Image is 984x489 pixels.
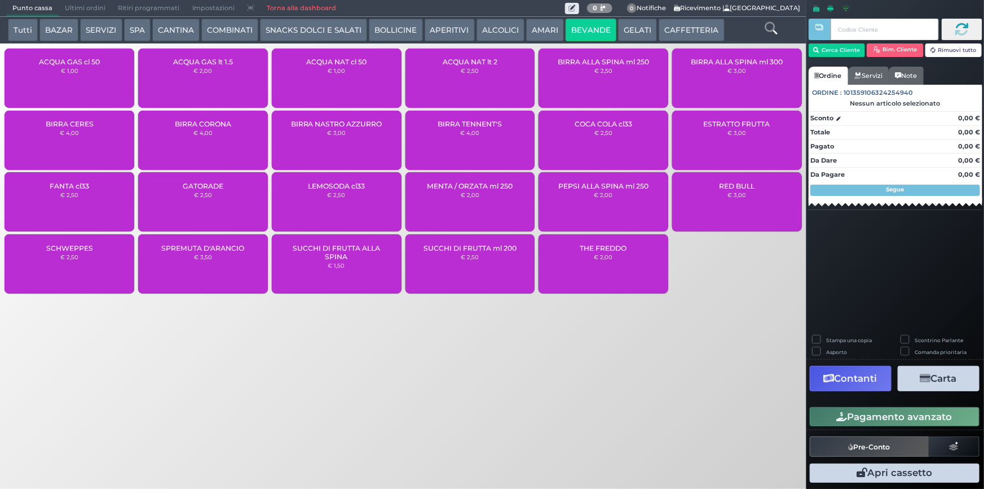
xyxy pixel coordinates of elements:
[958,114,980,122] strong: 0,00 €
[328,67,345,74] small: € 1,00
[810,142,834,150] strong: Pagato
[186,1,241,16] span: Impostazioni
[427,182,513,190] span: MENTA / ORZATA ml 250
[594,129,612,136] small: € 2,50
[194,191,212,198] small: € 2,50
[844,88,914,98] span: 101359106324254940
[80,19,122,41] button: SERVIZI
[826,348,847,356] label: Asporto
[580,244,627,252] span: THE FREDDO
[526,19,564,41] button: AMARI
[925,43,982,57] button: Rimuovi tutto
[826,337,872,344] label: Stampa una copia
[810,128,830,136] strong: Totale
[958,171,980,178] strong: 0,00 €
[727,191,746,198] small: € 3,00
[593,4,597,12] b: 0
[810,113,833,123] strong: Sconto
[810,464,979,483] button: Apri cassetto
[201,19,258,41] button: COMBINATI
[810,366,892,391] button: Contanti
[193,67,212,74] small: € 2,00
[443,58,497,66] span: ACQUA NAT lt 2
[60,191,78,198] small: € 2,50
[915,337,964,344] label: Scontrino Parlante
[59,1,112,16] span: Ultimi ordini
[915,348,967,356] label: Comanda prioritaria
[727,129,746,136] small: € 3,00
[558,182,648,190] span: PEPSI ALLA SPINA ml 250
[594,191,613,198] small: € 2,00
[291,120,382,128] span: BIRRA NASTRO AZZURRO
[618,19,657,41] button: GELATI
[327,129,346,136] small: € 3,00
[369,19,422,41] button: BOLLICINE
[958,142,980,150] strong: 0,00 €
[261,1,342,16] a: Torna alla dashboard
[958,128,980,136] strong: 0,00 €
[867,43,924,57] button: Rim. Cliente
[461,191,479,198] small: € 2,00
[461,67,479,74] small: € 2,50
[719,182,754,190] span: RED BULL
[8,19,38,41] button: Tutti
[575,120,632,128] span: COCA COLA cl33
[193,129,213,136] small: € 4,00
[810,407,979,426] button: Pagamento avanzato
[809,67,848,85] a: Ordine
[50,182,89,190] span: FANTA cl33
[161,244,244,252] span: SPREMUTA D'ARANCIO
[175,120,231,128] span: BIRRA CORONA
[566,19,616,41] button: BEVANDE
[809,43,866,57] button: Cerca Cliente
[460,129,479,136] small: € 4,00
[810,156,837,164] strong: Da Dare
[328,262,345,269] small: € 1,50
[889,67,923,85] a: Note
[898,366,979,391] button: Carta
[691,58,783,66] span: BIRRA ALLA SPINA ml 300
[423,244,517,252] span: SUCCHI DI FRUTTA ml 200
[6,1,59,16] span: Punto cassa
[328,191,346,198] small: € 2,50
[112,1,186,16] span: Ritiri programmati
[813,88,842,98] span: Ordine :
[46,244,93,252] span: SCHWEPPES
[194,254,212,260] small: € 3,50
[886,186,904,193] strong: Segue
[306,58,367,66] span: ACQUA NAT cl 50
[809,99,982,107] div: Nessun articolo selezionato
[958,156,980,164] strong: 0,00 €
[594,67,612,74] small: € 2,50
[831,19,938,40] input: Codice Cliente
[425,19,475,41] button: APERITIVI
[173,58,233,66] span: ACQUA GAS lt 1.5
[39,58,100,66] span: ACQUA GAS cl 50
[438,120,502,128] span: BIRRA TENNENT'S
[124,19,151,41] button: SPA
[39,19,78,41] button: BAZAR
[60,129,79,136] small: € 4,00
[260,19,367,41] button: SNACKS DOLCI E SALATI
[281,244,392,261] span: SUCCHI DI FRUTTA ALLA SPINA
[659,19,724,41] button: CAFFETTERIA
[476,19,524,41] button: ALCOLICI
[727,67,746,74] small: € 3,00
[627,3,637,14] span: 0
[152,19,200,41] button: CANTINA
[810,436,929,457] button: Pre-Conto
[704,120,770,128] span: ESTRATTO FRUTTA
[60,254,78,260] small: € 2,50
[61,67,78,74] small: € 1,00
[461,254,479,260] small: € 2,50
[594,254,613,260] small: € 2,00
[46,120,94,128] span: BIRRA CERES
[848,67,889,85] a: Servizi
[558,58,649,66] span: BIRRA ALLA SPINA ml 250
[183,182,223,190] span: GATORADE
[810,171,845,178] strong: Da Pagare
[308,182,365,190] span: LEMOSODA cl33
